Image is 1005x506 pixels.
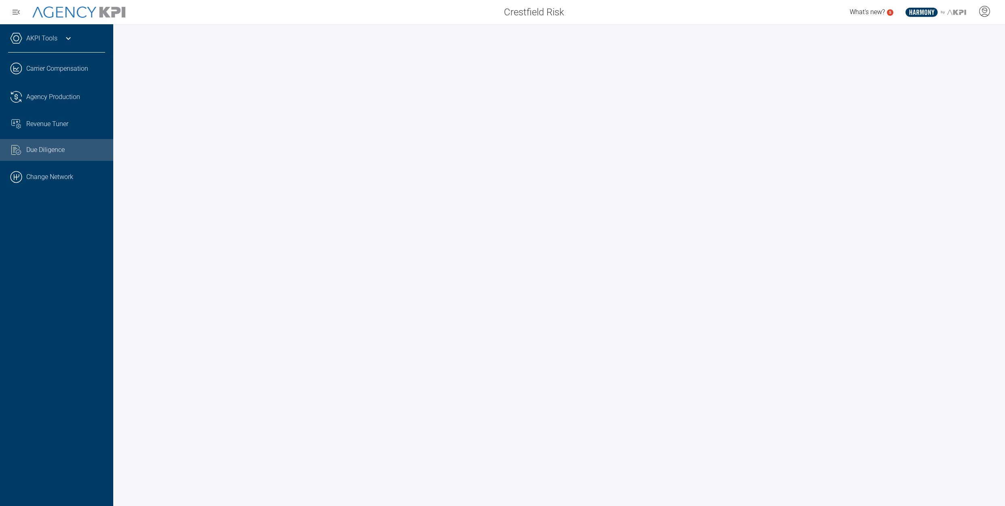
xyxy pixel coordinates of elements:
[32,6,125,18] img: AgencyKPI
[504,5,564,19] span: Crestfield Risk
[26,92,80,102] span: Agency Production
[26,145,65,155] span: Due Diligence
[850,8,885,16] span: What's new?
[26,119,68,129] span: Revenue Tuner
[887,9,893,16] a: 5
[26,34,57,43] a: AKPI Tools
[889,10,891,15] text: 5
